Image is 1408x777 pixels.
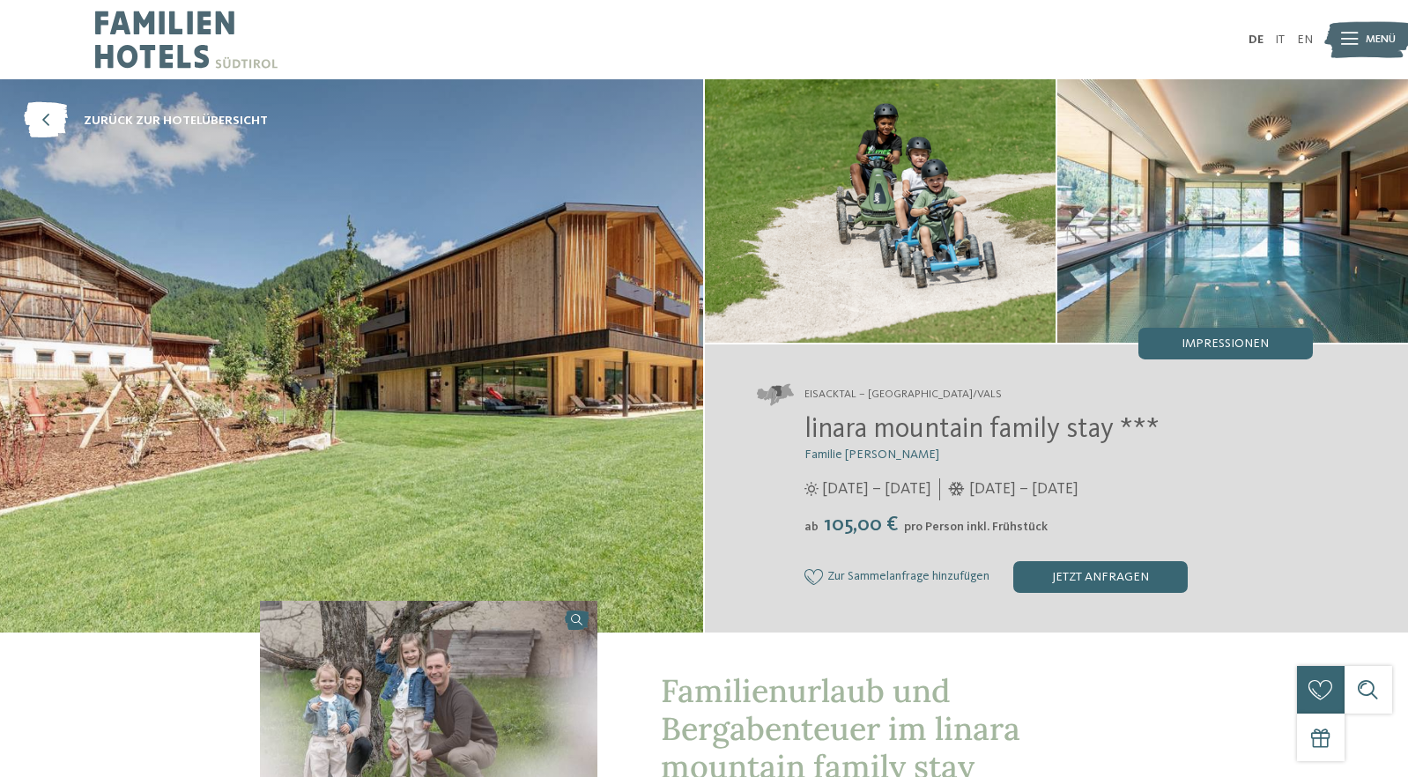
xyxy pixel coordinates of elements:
span: linara mountain family stay *** [804,416,1160,444]
i: Öffnungszeiten im Winter [948,482,965,496]
span: Familie [PERSON_NAME] [804,448,939,461]
span: 105,00 € [820,514,902,536]
span: Eisacktal – [GEOGRAPHIC_DATA]/Vals [804,387,1002,403]
img: Der Ort für Little Nature Ranger in Vals [705,79,1056,343]
span: ab [804,521,819,533]
span: zurück zur Hotelübersicht [84,112,268,129]
div: jetzt anfragen [1013,561,1188,593]
span: pro Person inkl. Frühstück [904,521,1048,533]
a: EN [1297,33,1313,46]
a: IT [1275,33,1285,46]
span: Impressionen [1182,337,1269,350]
span: Menü [1366,32,1396,48]
span: [DATE] – [DATE] [969,478,1078,500]
img: Der Ort für Little Nature Ranger in Vals [1057,79,1408,343]
i: Öffnungszeiten im Sommer [804,482,819,496]
a: DE [1249,33,1263,46]
span: Zur Sammelanfrage hinzufügen [827,570,989,584]
span: [DATE] – [DATE] [822,478,931,500]
a: zurück zur Hotelübersicht [24,103,268,139]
